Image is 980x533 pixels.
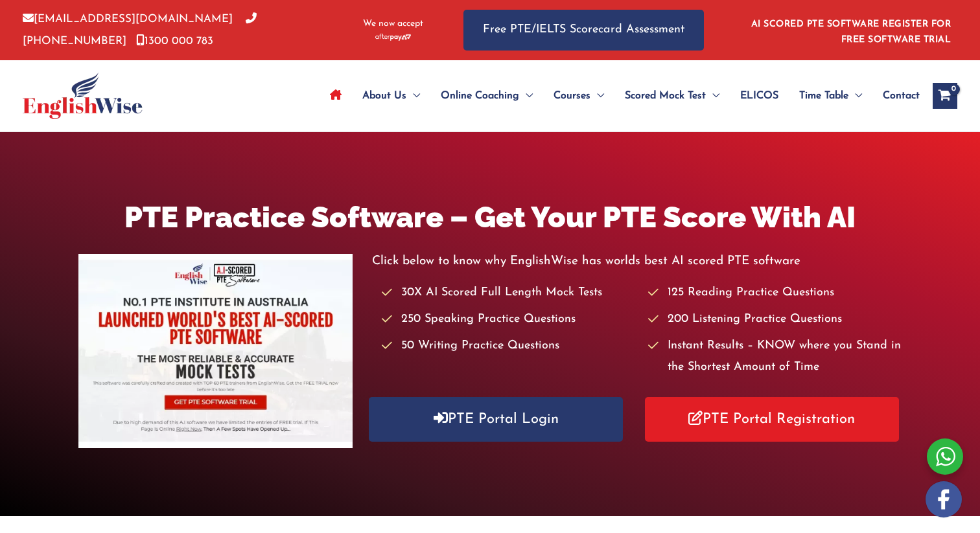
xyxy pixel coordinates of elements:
a: About UsMenu Toggle [352,73,430,119]
a: PTE Portal Registration [645,397,899,442]
li: 250 Speaking Practice Questions [382,309,635,330]
li: 50 Writing Practice Questions [382,335,635,357]
span: Scored Mock Test [625,73,706,119]
a: AI SCORED PTE SOFTWARE REGISTER FOR FREE SOFTWARE TRIAL [751,19,951,45]
span: Online Coaching [441,73,519,119]
span: Menu Toggle [590,73,604,119]
li: 125 Reading Practice Questions [648,282,902,304]
span: ELICOS [740,73,778,119]
span: About Us [362,73,406,119]
nav: Site Navigation: Main Menu [320,73,920,119]
a: 1300 000 783 [136,36,213,47]
a: View Shopping Cart, empty [933,83,957,109]
span: Contact [883,73,920,119]
a: ELICOS [730,73,789,119]
img: Afterpay-Logo [375,34,411,41]
span: Menu Toggle [706,73,719,119]
span: We now accept [363,17,423,30]
a: Time TableMenu Toggle [789,73,872,119]
li: Instant Results – KNOW where you Stand in the Shortest Amount of Time [648,335,902,379]
a: [PHONE_NUMBER] [23,14,257,46]
li: 200 Listening Practice Questions [648,309,902,330]
li: 30X AI Scored Full Length Mock Tests [382,282,635,304]
a: Contact [872,73,920,119]
a: PTE Portal Login [369,397,623,442]
span: Menu Toggle [519,73,533,119]
h1: PTE Practice Software – Get Your PTE Score With AI [78,197,902,238]
img: pte-institute-main [78,254,353,448]
span: Menu Toggle [406,73,420,119]
a: Online CoachingMenu Toggle [430,73,543,119]
a: CoursesMenu Toggle [543,73,614,119]
img: white-facebook.png [926,481,962,517]
aside: Header Widget 1 [743,9,957,51]
p: Click below to know why EnglishWise has worlds best AI scored PTE software [372,251,902,272]
a: Scored Mock TestMenu Toggle [614,73,730,119]
span: Time Table [799,73,848,119]
a: Free PTE/IELTS Scorecard Assessment [463,10,704,51]
span: Menu Toggle [848,73,862,119]
span: Courses [554,73,590,119]
a: [EMAIL_ADDRESS][DOMAIN_NAME] [23,14,233,25]
img: cropped-ew-logo [23,73,143,119]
